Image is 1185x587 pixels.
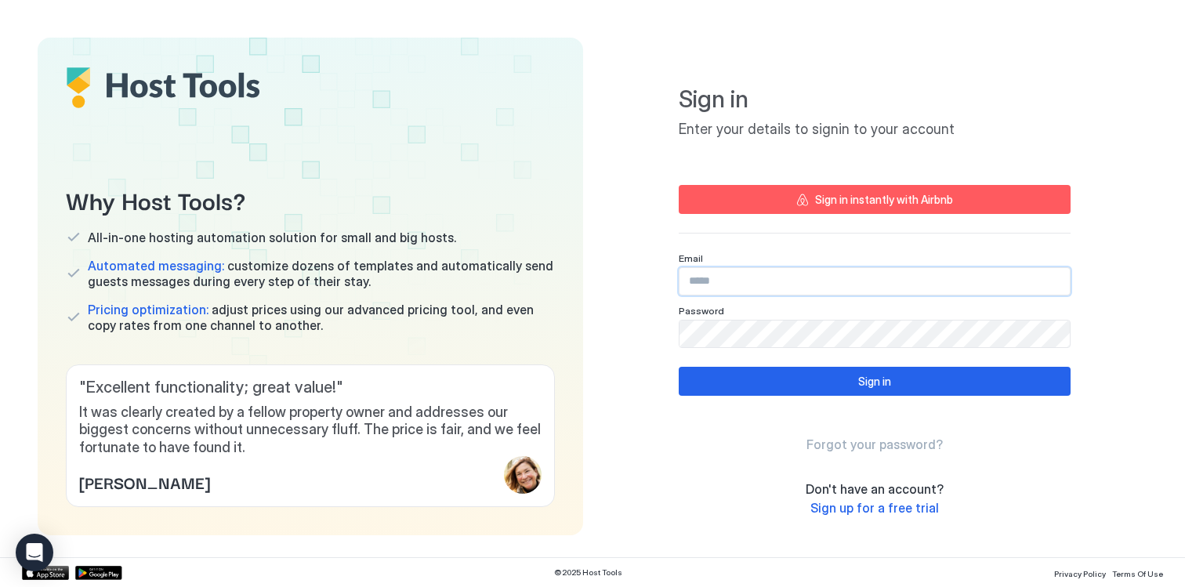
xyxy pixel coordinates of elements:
[1112,564,1163,581] a: Terms Of Use
[79,470,210,494] span: [PERSON_NAME]
[554,567,622,578] span: © 2025 Host Tools
[679,367,1071,396] button: Sign in
[679,185,1071,214] button: Sign in instantly with Airbnb
[22,566,69,580] a: App Store
[1054,569,1106,578] span: Privacy Policy
[88,230,456,245] span: All-in-one hosting automation solution for small and big hosts.
[679,85,1071,114] span: Sign in
[504,456,542,494] div: profile
[88,258,555,289] span: customize dozens of templates and automatically send guests messages during every step of their s...
[679,121,1071,139] span: Enter your details to signin to your account
[679,268,1070,295] input: Input Field
[1054,564,1106,581] a: Privacy Policy
[679,252,703,264] span: Email
[16,534,53,571] div: Open Intercom Messenger
[679,321,1070,347] input: Input Field
[75,566,122,580] a: Google Play Store
[679,305,724,317] span: Password
[810,500,939,516] a: Sign up for a free trial
[815,191,953,208] div: Sign in instantly with Airbnb
[1112,569,1163,578] span: Terms Of Use
[858,373,891,390] div: Sign in
[806,481,944,497] span: Don't have an account?
[88,302,208,317] span: Pricing optimization:
[79,404,542,457] span: It was clearly created by a fellow property owner and addresses our biggest concerns without unne...
[806,437,943,452] span: Forgot your password?
[806,437,943,453] a: Forgot your password?
[88,302,555,333] span: adjust prices using our advanced pricing tool, and even copy rates from one channel to another.
[79,378,542,397] span: " Excellent functionality; great value! "
[88,258,224,274] span: Automated messaging:
[66,182,555,217] span: Why Host Tools?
